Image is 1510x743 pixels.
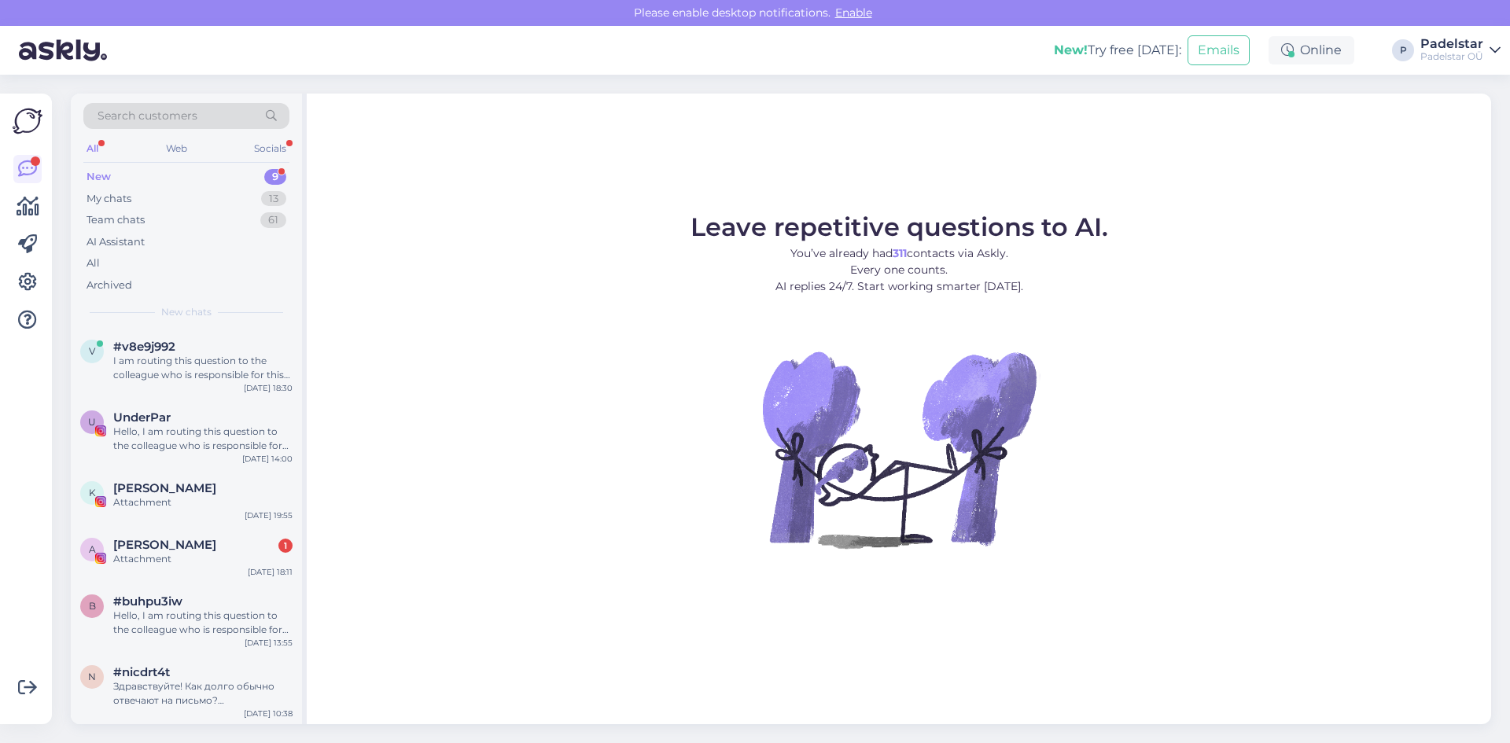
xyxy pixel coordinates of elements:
div: [DATE] 10:38 [244,708,293,719]
div: Hello, I am routing this question to the colleague who is responsible for this topic. The reply m... [113,425,293,453]
div: AI Assistant [87,234,145,250]
div: [DATE] 13:55 [245,637,293,649]
div: [DATE] 14:00 [242,453,293,465]
div: Padelstar [1420,38,1483,50]
div: Hello, I am routing this question to the colleague who is responsible for this topic. The reply m... [113,609,293,637]
span: Search customers [98,108,197,124]
div: [DATE] 18:30 [244,382,293,394]
b: 311 [893,246,907,260]
span: n [88,671,96,682]
div: Socials [251,138,289,159]
div: 13 [261,191,286,207]
div: Archived [87,278,132,293]
div: Online [1269,36,1354,64]
span: Enable [830,6,877,20]
b: New! [1054,42,1088,57]
span: Kerstin Koort [113,481,216,495]
span: #nicdrt4t [113,665,170,679]
span: b [89,600,96,612]
div: Attachment [113,552,293,566]
a: PadelstarPadelstar OÜ [1420,38,1501,63]
div: Web [163,138,190,159]
p: You’ve already had contacts via Askly. Every one counts. AI replies 24/7. Start working smarter [... [691,245,1108,295]
div: Team chats [87,212,145,228]
span: #v8e9j992 [113,340,175,354]
span: #buhpu3iw [113,594,182,609]
div: All [87,256,100,271]
div: Padelstar OÜ [1420,50,1483,63]
div: P [1392,39,1414,61]
div: New [87,169,111,185]
button: Emails [1188,35,1250,65]
span: New chats [161,305,212,319]
div: [DATE] 18:11 [248,566,293,578]
div: Attachment [113,495,293,509]
img: Askly Logo [13,106,42,136]
div: 9 [264,169,286,185]
div: 61 [260,212,286,228]
span: UnderPar [113,410,171,425]
div: Здравствуйте! Как долго обычно отвечают на письмо? [PERSON_NAME] отправила, но ответа еще не полу... [113,679,293,708]
div: Try free [DATE]: [1054,41,1181,60]
div: All [83,138,101,159]
span: K [89,487,96,498]
span: v [89,345,95,357]
img: No Chat active [757,307,1040,590]
span: A [89,543,96,555]
div: I am routing this question to the colleague who is responsible for this topic. The reply might ta... [113,354,293,382]
span: Leave repetitive questions to AI. [691,211,1108,242]
div: My chats [87,191,131,207]
span: U [88,416,96,428]
div: [DATE] 19:55 [245,509,293,521]
span: Amin Zarafshan [113,538,216,552]
div: 1 [278,539,293,553]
